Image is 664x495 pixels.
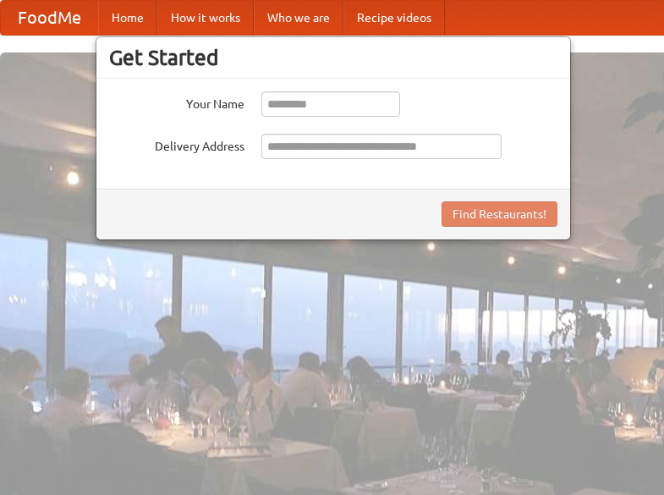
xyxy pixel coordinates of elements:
[109,91,244,113] label: Your Name
[1,1,98,35] a: FoodMe
[157,1,254,35] a: How it works
[254,1,343,35] a: Who we are
[442,201,557,227] button: Find Restaurants!
[109,45,557,70] h3: Get Started
[98,1,157,35] a: Home
[109,134,244,155] label: Delivery Address
[343,1,445,35] a: Recipe videos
